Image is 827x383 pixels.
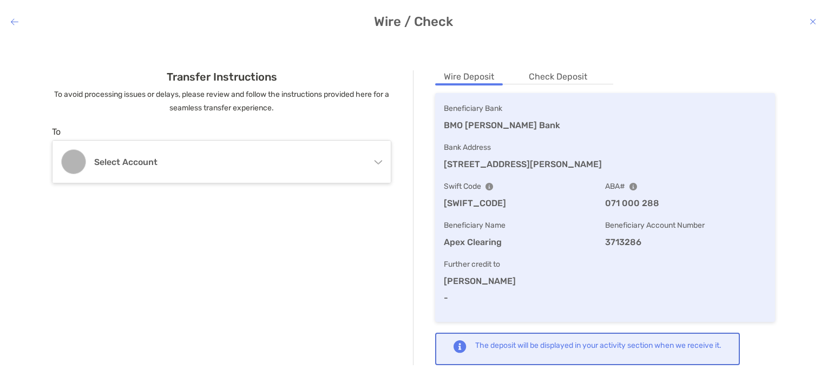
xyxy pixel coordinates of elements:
[444,141,766,154] p: Bank Address
[94,157,357,167] h4: Select account
[475,340,721,351] div: The deposit will be displayed in your activity section when we receive it.
[444,257,766,271] p: Further credit to
[485,183,493,190] img: Info Icon
[629,183,637,190] img: Info Icon
[444,274,766,288] p: [PERSON_NAME]
[605,235,766,249] p: 3713286
[52,127,61,137] label: To
[444,196,605,210] p: [SWIFT_CODE]
[444,118,766,132] p: BMO [PERSON_NAME] Bank
[520,70,596,84] li: Check Deposit
[444,219,605,232] p: Beneficiary Name
[435,70,503,84] li: Wire Deposit
[605,180,766,193] p: ABA#
[454,340,467,353] img: Notification icon
[444,102,766,115] p: Beneficiary Bank
[444,180,605,193] p: Swift Code
[52,88,391,115] p: To avoid processing issues or delays, please review and follow the instructions provided here for...
[605,196,766,210] p: 071 000 288
[444,235,605,249] p: Apex Clearing
[444,157,766,171] p: [STREET_ADDRESS][PERSON_NAME]
[605,219,766,232] p: Beneficiary Account Number
[52,70,391,83] h4: Transfer Instructions
[444,291,766,305] p: -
